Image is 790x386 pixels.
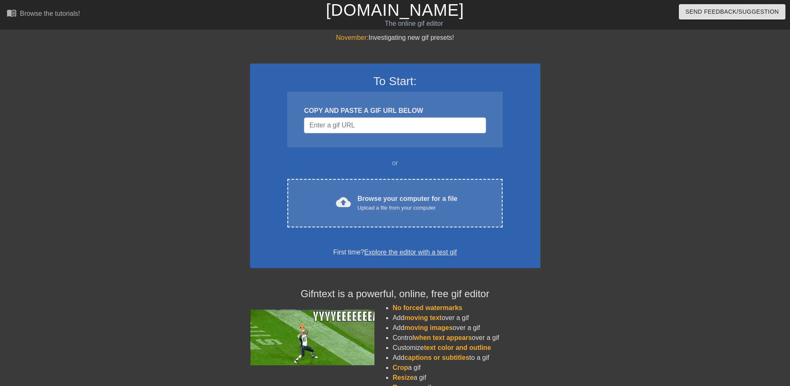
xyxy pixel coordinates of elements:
[414,334,472,341] span: when text appears
[393,364,408,371] span: Crop
[393,374,414,381] span: Resize
[304,117,486,133] input: Username
[357,194,457,212] div: Browse your computer for a file
[261,247,530,257] div: First time?
[393,304,462,311] span: No forced watermarks
[393,323,540,333] li: Add over a gif
[393,373,540,383] li: a gif
[304,106,486,116] div: COPY AND PASTE A GIF URL BELOW
[261,74,530,88] h3: To Start:
[272,158,519,168] div: or
[393,313,540,323] li: Add over a gif
[424,344,491,351] span: text color and outline
[393,333,540,343] li: Control over a gif
[250,310,374,365] img: football_small.gif
[336,34,368,41] span: November:
[326,1,464,19] a: [DOMAIN_NAME]
[336,195,351,210] span: cloud_upload
[685,7,779,17] span: Send Feedback/Suggestion
[404,324,452,331] span: moving images
[7,8,17,18] span: menu_book
[393,353,540,363] li: Add to a gif
[404,314,442,321] span: moving text
[7,8,80,21] a: Browse the tutorials!
[250,288,540,300] h4: Gifntext is a powerful, online, free gif editor
[357,204,457,212] div: Upload a file from your computer
[20,10,80,17] div: Browse the tutorials!
[404,354,469,361] span: captions or subtitles
[250,33,540,43] div: Investigating new gif presets!
[393,343,540,353] li: Customize
[393,363,540,373] li: a gif
[679,4,785,20] button: Send Feedback/Suggestion
[267,19,560,29] div: The online gif editor
[364,249,457,256] a: Explore the editor with a test gif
